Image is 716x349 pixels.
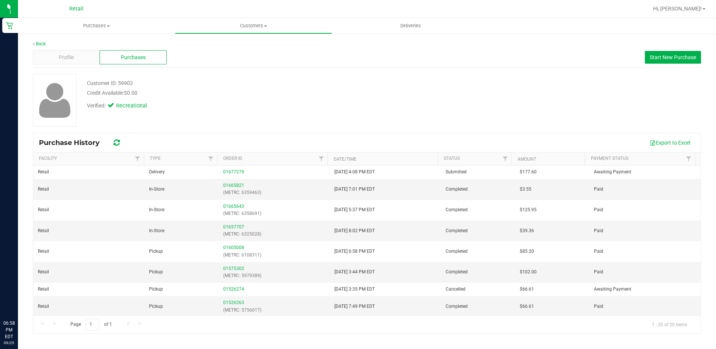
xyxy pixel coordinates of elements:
[18,18,175,34] a: Purchases
[223,156,242,161] a: Order ID
[69,6,84,12] span: Retail
[149,268,163,276] span: Pickup
[149,227,164,234] span: In-Store
[444,156,460,161] a: Status
[38,248,49,255] span: Retail
[3,340,15,346] p: 09/25
[223,189,325,196] p: (METRC: 6359463)
[87,79,133,87] div: Customer ID: 59902
[334,303,375,310] span: [DATE] 7:49 PM EDT
[223,300,244,305] a: 01526263
[334,206,375,213] span: [DATE] 5:37 PM EDT
[594,268,603,276] span: Paid
[149,248,163,255] span: Pickup
[594,206,603,213] span: Paid
[87,102,146,110] div: Verified:
[334,186,375,193] span: [DATE] 7:01 PM EDT
[39,139,107,147] span: Purchase History
[223,307,325,314] p: (METRC: 5756017)
[223,224,244,230] a: 01657707
[520,268,537,276] span: $102.00
[594,186,603,193] span: Paid
[334,157,357,162] a: Date/Time
[223,266,244,271] a: 01575302
[334,286,375,293] span: [DATE] 3:35 PM EDT
[38,186,49,193] span: Retail
[38,286,49,293] span: Retail
[653,6,702,12] span: Hi, [PERSON_NAME]!
[520,248,534,255] span: $85.20
[334,169,375,176] span: [DATE] 4:08 PM EDT
[520,286,534,293] span: $66.61
[38,206,49,213] span: Retail
[59,54,74,61] span: Profile
[446,303,468,310] span: Completed
[223,204,244,209] a: 01665643
[645,51,701,64] button: Start New Purchase
[223,231,325,238] p: (METRC: 6325028)
[175,18,332,34] a: Customers
[6,22,13,29] inline-svg: Retail
[446,186,468,193] span: Completed
[149,186,164,193] span: In-Store
[446,268,468,276] span: Completed
[646,319,693,330] span: 1 - 20 of 20 items
[205,152,217,165] a: Filter
[650,54,696,60] span: Start New Purchase
[446,286,465,293] span: Cancelled
[446,227,468,234] span: Completed
[149,303,163,310] span: Pickup
[645,136,695,149] button: Export to Excel
[121,54,146,61] span: Purchases
[175,22,331,29] span: Customers
[149,206,164,213] span: In-Store
[149,286,163,293] span: Pickup
[223,272,325,279] p: (METRC: 5979389)
[334,227,375,234] span: [DATE] 8:02 PM EDT
[594,227,603,234] span: Paid
[223,210,325,217] p: (METRC: 6358691)
[64,319,118,330] span: Page of 1
[315,152,327,165] a: Filter
[38,227,49,234] span: Retail
[223,183,244,188] a: 01665821
[594,169,631,176] span: Awaiting Payment
[520,206,537,213] span: $125.95
[499,152,511,165] a: Filter
[520,169,537,176] span: $177.60
[33,41,46,46] a: Back
[591,156,628,161] a: Payment Status
[87,89,415,97] div: Credit Available:
[332,18,489,34] a: Deliveries
[594,248,603,255] span: Paid
[446,248,468,255] span: Completed
[594,286,631,293] span: Awaiting Payment
[39,156,57,161] a: Facility
[334,268,375,276] span: [DATE] 3:44 PM EDT
[223,286,244,292] a: 01526274
[18,22,175,29] span: Purchases
[683,152,695,165] a: Filter
[149,169,165,176] span: Delivery
[390,22,431,29] span: Deliveries
[38,268,49,276] span: Retail
[223,245,244,250] a: 01605008
[520,186,531,193] span: $3.55
[124,90,137,96] span: $0.00
[35,81,75,119] img: user-icon.png
[38,303,49,310] span: Retail
[594,303,603,310] span: Paid
[3,320,15,340] p: 06:58 PM EDT
[38,169,49,176] span: Retail
[520,227,534,234] span: $39.36
[86,319,99,330] input: 1
[520,303,534,310] span: $66.61
[518,157,536,162] a: Amount
[446,206,468,213] span: Completed
[223,169,244,174] a: 01677279
[334,248,375,255] span: [DATE] 6:58 PM EDT
[150,156,161,161] a: Type
[7,289,30,312] iframe: Resource center
[223,252,325,259] p: (METRC: 6108311)
[116,102,146,110] span: Recreational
